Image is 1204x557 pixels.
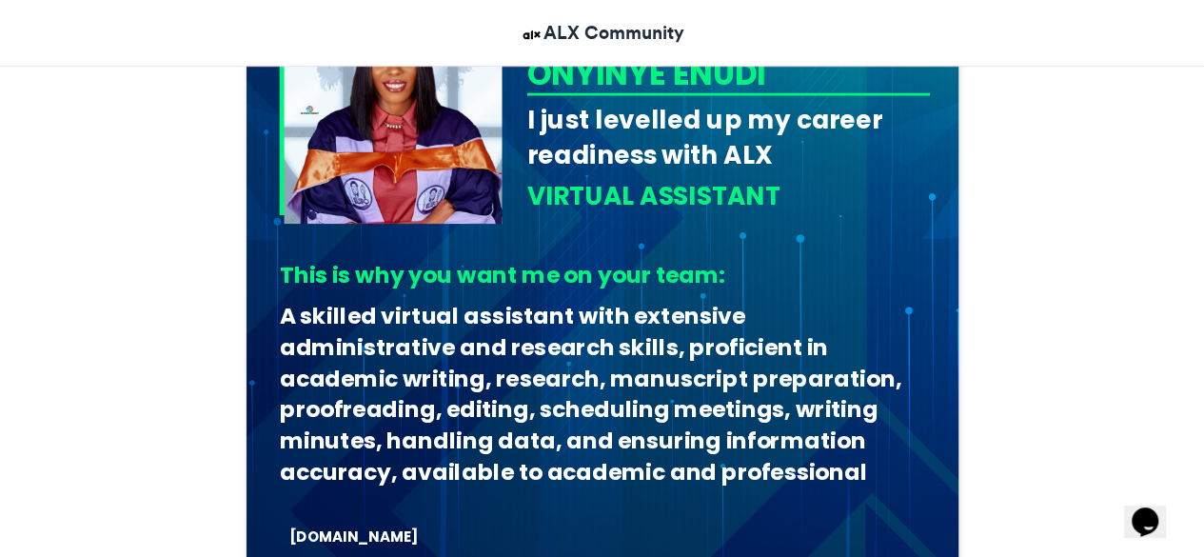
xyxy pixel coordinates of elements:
[526,102,929,171] div: I just levelled up my career readiness with ALX
[526,51,922,95] div: ONYINYE ENUDI
[1124,481,1185,538] iframe: chat widget
[520,19,684,47] a: ALX Community
[284,5,502,223] img: 1757126576.142-b2dcae4267c1926e4edbba7f5065fdc4d8f11412.png
[288,527,435,547] div: [DOMAIN_NAME]
[279,259,915,290] div: This is why you want me on your team:
[526,178,929,248] div: VIRTUAL ASSISTANT PROGRAMME
[520,23,543,47] img: ALX Community
[279,300,915,518] div: A skilled virtual assistant with extensive administrative and research skills, proficient in acad...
